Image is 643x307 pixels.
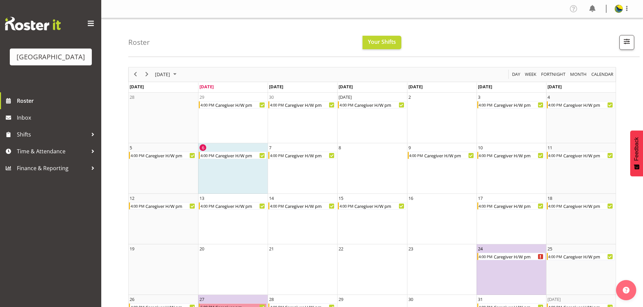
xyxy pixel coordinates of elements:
[493,101,545,108] div: Caregiver H/W pm
[199,101,267,109] div: Caregiver H/W pm Begin From Monday, September 29, 2025 at 4:00:00 PM GMT+13:00 Ends At Monday, Se...
[548,101,563,108] div: 4:00 PM
[153,67,181,82] div: October 2025
[130,94,134,100] div: 28
[547,152,615,159] div: Caregiver H/W pm Begin From Saturday, October 11, 2025 at 4:00:00 PM GMT+13:00 Ends At Saturday, ...
[407,194,477,244] td: Thursday, October 16, 2025
[269,195,274,202] div: 14
[547,202,615,210] div: Caregiver H/W pm Begin From Saturday, October 18, 2025 at 4:00:00 PM GMT+13:00 Ends At Saturday, ...
[339,203,354,209] div: 4:00 PM
[546,194,616,244] td: Saturday, October 18, 2025
[130,245,134,252] div: 19
[269,144,271,151] div: 7
[548,152,563,159] div: 4:00 PM
[338,202,406,210] div: Caregiver H/W pm Begin From Wednesday, October 15, 2025 at 4:00:00 PM GMT+13:00 Ends At Wednesday...
[563,203,614,209] div: Caregiver H/W pm
[547,253,615,260] div: Caregiver H/W pm Begin From Saturday, October 25, 2025 at 4:00:00 PM GMT+13:00 Ends At Saturday, ...
[129,194,198,244] td: Sunday, October 12, 2025
[339,84,353,90] span: [DATE]
[339,144,341,151] div: 8
[477,253,545,260] div: Caregiver H/W pm Begin From Friday, October 24, 2025 at 4:00:00 PM GMT+13:00 Ends At Friday, Octo...
[548,203,563,209] div: 4:00 PM
[199,84,214,90] span: [DATE]
[199,152,267,159] div: Caregiver H/W pm Begin From Monday, October 6, 2025 at 4:00:00 PM GMT+13:00 Ends At Monday, Octob...
[145,203,196,209] div: Caregiver H/W pm
[478,195,483,202] div: 17
[563,253,614,260] div: Caregiver H/W pm
[269,94,274,100] div: 30
[198,244,268,295] td: Monday, October 20, 2025
[408,152,476,159] div: Caregiver H/W pm Begin From Thursday, October 9, 2025 at 4:00:00 PM GMT+13:00 Ends At Thursday, O...
[268,194,337,244] td: Tuesday, October 14, 2025
[128,38,150,46] h4: Roster
[129,93,198,143] td: Sunday, September 28, 2025
[478,144,483,151] div: 10
[154,70,171,79] span: [DATE]
[511,70,521,79] button: Timeline Day
[268,93,337,143] td: Tuesday, September 30, 2025
[407,143,477,194] td: Thursday, October 9, 2025
[199,94,204,100] div: 29
[478,203,493,209] div: 4:00 PM
[284,101,336,108] div: Caregiver H/W pm
[200,152,215,159] div: 4:00 PM
[540,70,566,79] span: Fortnight
[268,101,336,109] div: Caregiver H/W pm Begin From Tuesday, September 30, 2025 at 4:00:00 PM GMT+13:00 Ends At Tuesday, ...
[198,93,268,143] td: Monday, September 29, 2025
[354,203,405,209] div: Caregiver H/W pm
[199,245,204,252] div: 20
[408,144,411,151] div: 9
[131,70,140,79] button: Previous
[547,84,562,90] span: [DATE]
[198,143,268,194] td: Monday, October 6, 2025
[268,152,336,159] div: Caregiver H/W pm Begin From Tuesday, October 7, 2025 at 4:00:00 PM GMT+13:00 Ends At Tuesday, Oct...
[17,146,88,156] span: Time & Attendance
[477,101,545,109] div: Caregiver H/W pm Begin From Friday, October 3, 2025 at 4:00:00 PM GMT+13:00 Ends At Friday, Octob...
[142,70,152,79] button: Next
[354,101,405,108] div: Caregiver H/W pm
[493,203,545,209] div: Caregiver H/W pm
[339,195,343,202] div: 15
[477,244,546,295] td: Friday, October 24, 2025
[339,245,343,252] div: 22
[129,152,197,159] div: Caregiver H/W pm Begin From Sunday, October 5, 2025 at 4:00:00 PM GMT+13:00 Ends At Sunday, Octob...
[269,203,284,209] div: 4:00 PM
[477,93,546,143] td: Friday, October 3, 2025
[339,296,343,303] div: 29
[284,152,336,159] div: Caregiver H/W pm
[590,70,615,79] button: Month
[130,195,134,202] div: 12
[477,143,546,194] td: Friday, October 10, 2025
[130,203,145,209] div: 4:00 PM
[368,38,396,45] span: Your Shifts
[478,296,483,303] div: 31
[337,143,407,194] td: Wednesday, October 8, 2025
[130,152,145,159] div: 4:00 PM
[615,5,623,13] img: gemma-hall22491374b5f274993ff8414464fec47f.png
[409,152,424,159] div: 4:00 PM
[268,202,336,210] div: Caregiver H/W pm Begin From Tuesday, October 14, 2025 at 4:00:00 PM GMT+13:00 Ends At Tuesday, Oc...
[269,296,274,303] div: 28
[547,296,561,303] div: [DATE]
[524,70,538,79] button: Timeline Week
[478,94,480,100] div: 3
[547,101,615,109] div: Caregiver H/W pm Begin From Saturday, October 4, 2025 at 4:00:00 PM GMT+13:00 Ends At Saturday, O...
[215,101,266,108] div: Caregiver H/W pm
[17,129,88,140] span: Shifts
[339,94,352,100] div: [DATE]
[129,202,197,210] div: Caregiver H/W pm Begin From Sunday, October 12, 2025 at 4:00:00 PM GMT+13:00 Ends At Sunday, Octo...
[17,113,98,123] span: Inbox
[477,152,545,159] div: Caregiver H/W pm Begin From Friday, October 10, 2025 at 4:00:00 PM GMT+13:00 Ends At Friday, Octo...
[198,194,268,244] td: Monday, October 13, 2025
[200,203,215,209] div: 4:00 PM
[477,194,546,244] td: Friday, October 17, 2025
[17,163,88,173] span: Finance & Reporting
[408,84,423,90] span: [DATE]
[408,245,413,252] div: 23
[199,296,204,303] div: 27
[199,144,206,151] div: 6
[524,70,537,79] span: Week
[546,244,616,295] td: Saturday, October 25, 2025
[546,93,616,143] td: Saturday, October 4, 2025
[269,152,284,159] div: 4:00 PM
[547,144,552,151] div: 11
